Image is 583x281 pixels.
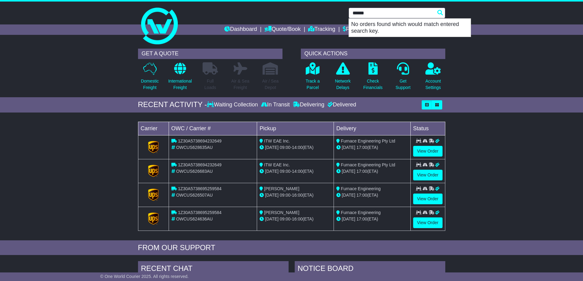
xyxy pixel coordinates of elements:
[306,78,320,91] p: Track a Parcel
[148,213,159,225] img: GetCarrierServiceLogo
[342,169,355,174] span: [DATE]
[262,78,279,91] p: Air / Sea Depot
[260,144,331,151] div: - (ETA)
[280,193,290,198] span: 09:00
[292,145,303,150] span: 14:00
[138,100,207,109] div: RECENT ACTIVITY -
[280,169,290,174] span: 09:00
[357,169,367,174] span: 17:00
[341,186,381,191] span: Furnace Engineering
[336,216,408,222] div: (ETA)
[295,261,445,278] div: NOTICE BOARD
[301,49,445,59] div: QUICK ACTIONS
[264,162,290,167] span: ITW EAE Inc.
[168,78,192,91] p: International Freight
[265,216,278,221] span: [DATE]
[326,102,356,108] div: Delivered
[280,216,290,221] span: 09:00
[343,24,371,35] a: Financials
[264,186,299,191] span: [PERSON_NAME]
[395,78,410,91] p: Get Support
[148,189,159,201] img: GetCarrierServiceLogo
[425,62,441,94] a: AccountSettings
[413,194,443,204] a: View Order
[178,139,221,143] span: 1Z30A5738694232649
[335,78,350,91] p: Network Delays
[342,216,355,221] span: [DATE]
[336,168,408,175] div: (ETA)
[168,62,192,94] a: InternationalFreight
[410,122,445,135] td: Status
[169,122,257,135] td: OWC / Carrier #
[341,162,395,167] span: Furnace Engineering Pty Ltd
[140,62,159,94] a: DomesticFreight
[176,216,213,221] span: OWCUS624636AU
[363,78,383,91] p: Check Financials
[178,162,221,167] span: 1Z30A5738694232649
[357,145,367,150] span: 17:00
[176,145,213,150] span: OWCUS628635AU
[341,139,395,143] span: Furnace Engineering Pty Ltd
[260,216,331,222] div: - (ETA)
[138,49,282,59] div: GET A QUOTE
[141,78,159,91] p: Domestic Freight
[265,169,278,174] span: [DATE]
[265,145,278,150] span: [DATE]
[425,78,441,91] p: Account Settings
[138,122,169,135] td: Carrier
[336,144,408,151] div: (ETA)
[292,169,303,174] span: 14:00
[342,193,355,198] span: [DATE]
[308,24,335,35] a: Tracking
[357,193,367,198] span: 17:00
[413,217,443,228] a: View Order
[413,146,443,157] a: View Order
[264,210,299,215] span: [PERSON_NAME]
[305,62,320,94] a: Track aParcel
[178,210,221,215] span: 1Z30A5738695259584
[264,24,301,35] a: Quote/Book
[341,210,381,215] span: Furnace Engineering
[100,274,189,279] span: © One World Courier 2025. All rights reserved.
[260,192,331,198] div: - (ETA)
[178,186,221,191] span: 1Z30A5738695259584
[363,62,383,94] a: CheckFinancials
[395,62,411,94] a: GetSupport
[231,78,249,91] p: Air & Sea Freight
[357,216,367,221] span: 17:00
[138,243,445,252] div: FROM OUR SUPPORT
[224,24,257,35] a: Dashboard
[176,169,213,174] span: OWCUS626683AU
[334,62,351,94] a: NetworkDelays
[291,102,326,108] div: Delivering
[207,102,259,108] div: Waiting Collection
[203,78,218,91] p: Full Loads
[349,19,471,37] p: No orders found which would match entered search key.
[292,193,303,198] span: 16:00
[336,192,408,198] div: (ETA)
[334,122,410,135] td: Delivery
[280,145,290,150] span: 09:00
[138,261,289,278] div: RECENT CHAT
[148,141,159,153] img: GetCarrierServiceLogo
[265,193,278,198] span: [DATE]
[176,193,213,198] span: OWCUS626507AU
[148,165,159,177] img: GetCarrierServiceLogo
[260,102,291,108] div: In Transit
[292,216,303,221] span: 16:00
[413,170,443,180] a: View Order
[257,122,334,135] td: Pickup
[260,168,331,175] div: - (ETA)
[264,139,290,143] span: ITW EAE Inc.
[342,145,355,150] span: [DATE]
